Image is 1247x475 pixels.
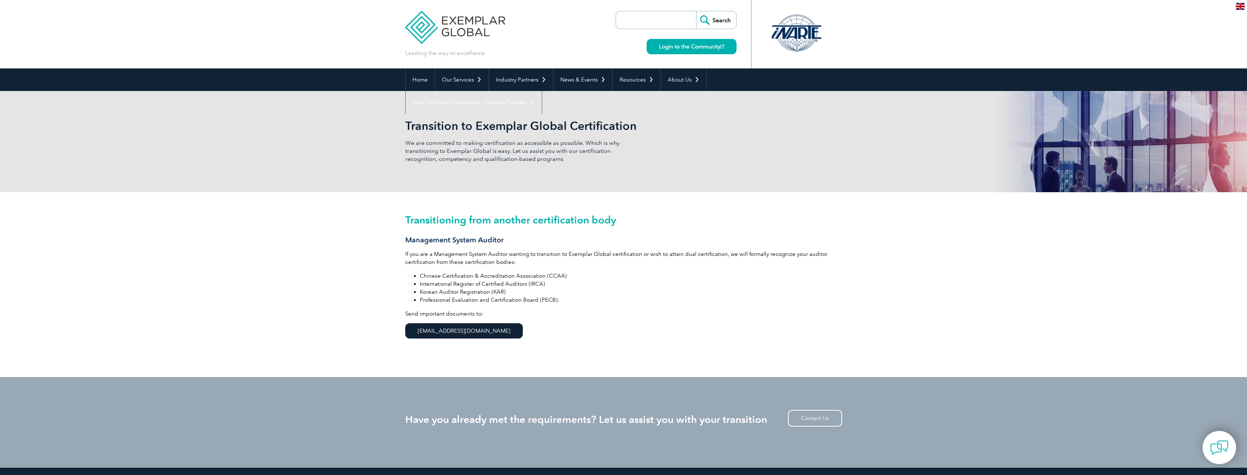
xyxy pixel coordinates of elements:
img: open_square.png [720,44,724,48]
p: Leading the way to excellence [405,49,485,57]
p: We are committed to making certification as accessible as possible. Which is why transitioning to... [405,139,624,163]
h2: Transitioning from another certification body [405,214,842,226]
a: Login to the Community [647,39,737,54]
a: Our Services [435,68,489,91]
p: If you are a Management System Auditor wanting to transition to Exemplar Global certification or ... [405,250,842,266]
li: Professional Evaluation and Certification Board (PECB). [420,296,842,304]
a: Contact Us [788,410,842,427]
h2: Transition to Exemplar Global Certification [405,120,711,132]
a: Industry Partners [489,68,553,91]
a: Find Certified Professional / Training Provider [406,91,542,114]
a: Home [406,68,435,91]
li: International Register of Certified Auditors (IRCA) [420,280,842,288]
a: About Us [661,68,706,91]
img: contact-chat.png [1210,439,1228,457]
h3: Management System Auditor [405,235,842,245]
a: News & Events [553,68,612,91]
h2: Have you already met the requirements? Let us assist you with your transition [405,413,842,425]
a: [EMAIL_ADDRESS][DOMAIN_NAME] [405,323,523,339]
p: Send important documents to: [405,310,842,346]
li: Chinese Certification & Accreditation Association (CCAA) [420,272,842,280]
li: Korean Auditor Registration (KAR) [420,288,842,296]
input: Search [696,11,736,29]
a: Resources [613,68,660,91]
img: en [1236,3,1245,10]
